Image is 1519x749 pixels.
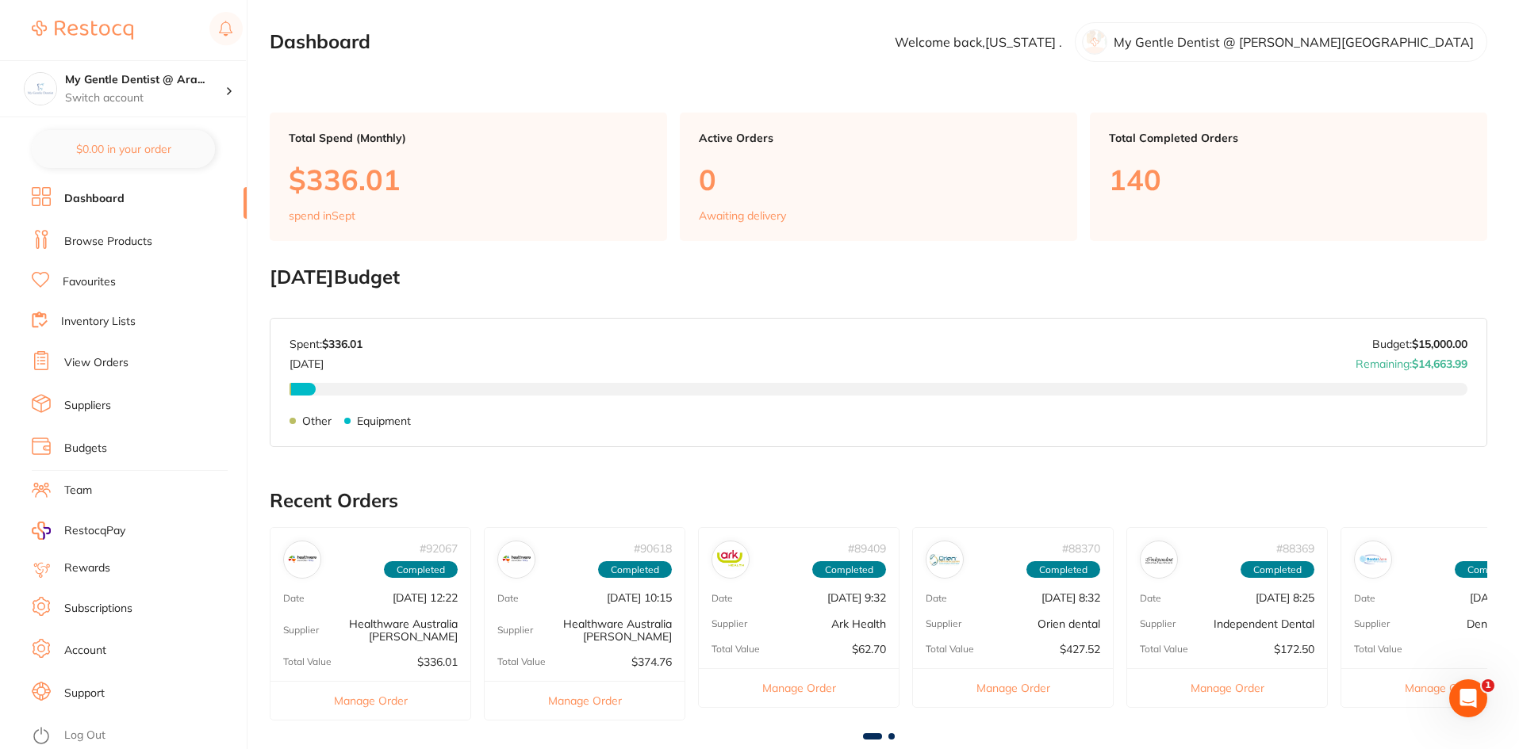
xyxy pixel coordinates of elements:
span: 1 [1482,679,1494,692]
p: Equipment [357,415,411,427]
p: Total Value [1140,644,1188,655]
img: Restocq Logo [32,21,133,40]
p: # 88369 [1276,542,1314,555]
p: Supplier [1354,618,1390,629]
p: Awaiting delivery [699,209,786,222]
p: # 88370 [1062,542,1100,555]
a: Restocq Logo [32,12,133,48]
p: Supplier [497,625,533,636]
a: Team [64,483,92,499]
p: [DATE] 12:22 [393,591,458,604]
button: Manage Order [1127,668,1327,707]
p: Supplier [926,618,961,629]
a: Favourites [63,274,116,290]
p: [DATE] 8:32 [1041,591,1100,604]
button: Manage Order [913,668,1113,707]
p: Switch account [65,90,225,106]
img: Orien dental [930,545,960,575]
p: $336.01 [417,655,458,668]
p: 0 [699,163,1058,196]
p: [DATE] 8:25 [1256,591,1314,604]
button: Log Out [32,724,242,749]
p: Spent: [290,338,362,350]
h2: [DATE] Budget [270,266,1487,289]
p: # 92067 [420,542,458,555]
img: Healthware Australia Ridley [287,545,317,575]
p: [DATE] [290,351,362,370]
p: Supplier [1140,618,1176,629]
p: Total Value [712,644,760,655]
p: Total Value [497,656,546,667]
p: $336.01 [289,163,648,196]
button: $0.00 in your order [32,130,215,168]
p: $172.50 [1274,643,1314,655]
p: Total Spend (Monthly) [289,132,648,144]
img: My Gentle Dentist @ Arana Hills [25,73,56,105]
a: Account [64,643,106,659]
p: Independent Dental [1214,617,1314,630]
button: Manage Order [485,681,685,720]
strong: $15,000.00 [1412,337,1467,351]
strong: $14,663.99 [1412,357,1467,371]
p: Total Completed Orders [1109,132,1468,144]
p: 140 [1109,163,1468,196]
span: Completed [1026,561,1100,579]
p: Active Orders [699,132,1058,144]
p: Date [926,593,947,604]
span: Completed [384,561,458,579]
a: Total Completed Orders140 [1090,113,1487,241]
p: $374.76 [631,655,672,668]
p: Healthware Australia [PERSON_NAME] [533,617,672,643]
p: Ark Health [831,617,886,630]
img: Independent Dental [1144,545,1174,575]
h2: Recent Orders [270,490,1487,512]
iframe: Intercom live chat [1449,679,1487,717]
p: $427.52 [1060,643,1100,655]
p: Orien dental [1038,617,1100,630]
p: Other [302,415,332,427]
a: Total Spend (Monthly)$336.01spend inSept [270,113,667,241]
img: Healthware Australia Ridley [501,545,531,575]
p: Welcome back, [US_STATE] . [895,35,1062,49]
p: Date [497,593,519,604]
p: [DATE] 9:32 [827,591,886,604]
p: Date [283,593,305,604]
a: Browse Products [64,234,152,250]
p: $62.70 [852,643,886,655]
a: Rewards [64,560,110,576]
span: Completed [598,561,672,579]
h2: Dashboard [270,31,370,53]
a: View Orders [64,355,129,371]
p: spend in Sept [289,209,355,222]
span: Completed [1241,561,1314,579]
span: RestocqPay [64,523,125,539]
strong: $336.01 [322,337,362,351]
span: Completed [812,561,886,579]
a: Suppliers [64,398,111,414]
a: Support [64,686,105,701]
p: Supplier [712,618,747,629]
img: Ark Health [715,545,746,575]
a: Active Orders0Awaiting delivery [680,113,1077,241]
a: Dashboard [64,191,125,207]
a: RestocqPay [32,522,125,540]
p: Date [712,593,733,604]
p: # 89409 [848,542,886,555]
a: Log Out [64,728,105,743]
p: Date [1354,593,1375,604]
a: Budgets [64,441,107,457]
p: Remaining: [1356,351,1467,370]
p: Total Value [283,656,332,667]
p: Date [1140,593,1161,604]
img: RestocqPay [32,522,51,540]
p: Supplier [283,625,319,636]
a: Subscriptions [64,601,132,617]
button: Manage Order [270,681,470,720]
p: Healthware Australia [PERSON_NAME] [319,617,458,643]
p: Total Value [1354,644,1402,655]
h4: My Gentle Dentist @ Arana Hills [65,72,225,88]
p: Total Value [926,644,974,655]
p: Budget: [1372,338,1467,350]
p: My Gentle Dentist @ [PERSON_NAME][GEOGRAPHIC_DATA] [1114,35,1474,49]
button: Manage Order [699,668,899,707]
